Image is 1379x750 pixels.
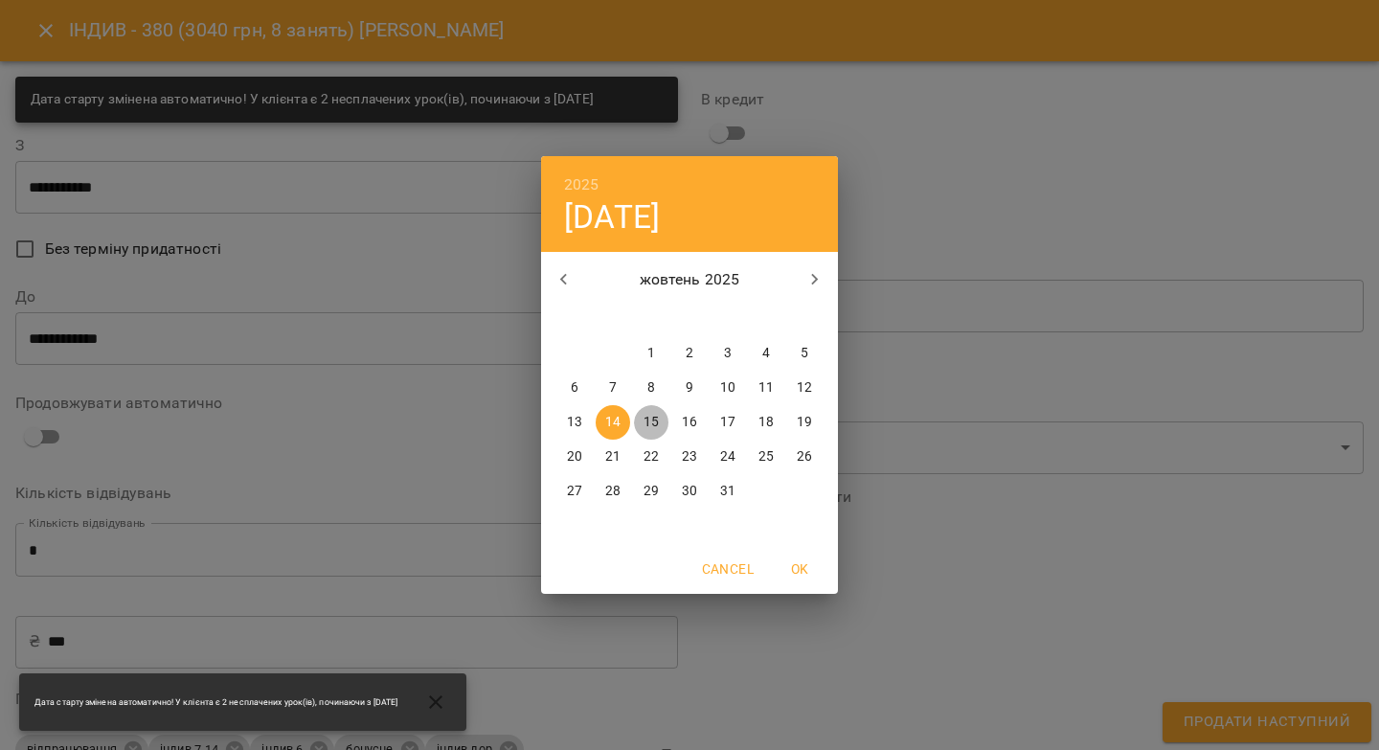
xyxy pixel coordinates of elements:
button: 10 [711,371,745,405]
span: Cancel [702,557,754,580]
button: 3 [711,336,745,371]
p: 4 [762,344,770,363]
p: 18 [758,413,774,432]
button: 5 [787,336,822,371]
p: 3 [724,344,732,363]
span: ср [634,307,668,327]
button: 27 [557,474,592,509]
button: 18 [749,405,783,440]
p: 17 [720,413,735,432]
p: 5 [801,344,808,363]
span: пт [711,307,745,327]
p: 6 [571,378,578,398]
p: 13 [567,413,582,432]
p: 26 [797,447,812,466]
button: 2025 [564,171,599,198]
p: жовтень 2025 [587,268,793,291]
button: 11 [749,371,783,405]
button: 7 [596,371,630,405]
p: 7 [609,378,617,398]
p: 30 [682,482,697,501]
button: 31 [711,474,745,509]
p: 9 [686,378,693,398]
button: 21 [596,440,630,474]
p: 24 [720,447,735,466]
span: OK [777,557,823,580]
button: 19 [787,405,822,440]
p: 8 [647,378,655,398]
button: 26 [787,440,822,474]
button: Cancel [694,552,761,586]
p: 12 [797,378,812,398]
button: 20 [557,440,592,474]
button: 30 [672,474,707,509]
button: OK [769,552,830,586]
p: 19 [797,413,812,432]
button: 9 [672,371,707,405]
p: 29 [644,482,659,501]
button: 23 [672,440,707,474]
span: нд [787,307,822,327]
p: 28 [605,482,621,501]
button: 12 [787,371,822,405]
p: 21 [605,447,621,466]
p: 1 [647,344,655,363]
p: 16 [682,413,697,432]
p: 25 [758,447,774,466]
p: 11 [758,378,774,398]
span: вт [596,307,630,327]
button: 28 [596,474,630,509]
p: 22 [644,447,659,466]
span: пн [557,307,592,327]
button: 17 [711,405,745,440]
button: 29 [634,474,668,509]
p: 20 [567,447,582,466]
button: 15 [634,405,668,440]
button: 24 [711,440,745,474]
button: 16 [672,405,707,440]
p: 31 [720,482,735,501]
button: 22 [634,440,668,474]
button: 1 [634,336,668,371]
span: сб [749,307,783,327]
button: 4 [749,336,783,371]
button: [DATE] [564,197,660,237]
button: 25 [749,440,783,474]
p: 14 [605,413,621,432]
p: 27 [567,482,582,501]
button: 14 [596,405,630,440]
p: 2 [686,344,693,363]
span: Дата старту змінена автоматично! У клієнта є 2 несплачених урок(ів), починаючи з [DATE] [34,696,397,709]
button: 6 [557,371,592,405]
p: 10 [720,378,735,398]
span: чт [672,307,707,327]
button: 2 [672,336,707,371]
button: 13 [557,405,592,440]
p: 23 [682,447,697,466]
button: 8 [634,371,668,405]
p: 15 [644,413,659,432]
